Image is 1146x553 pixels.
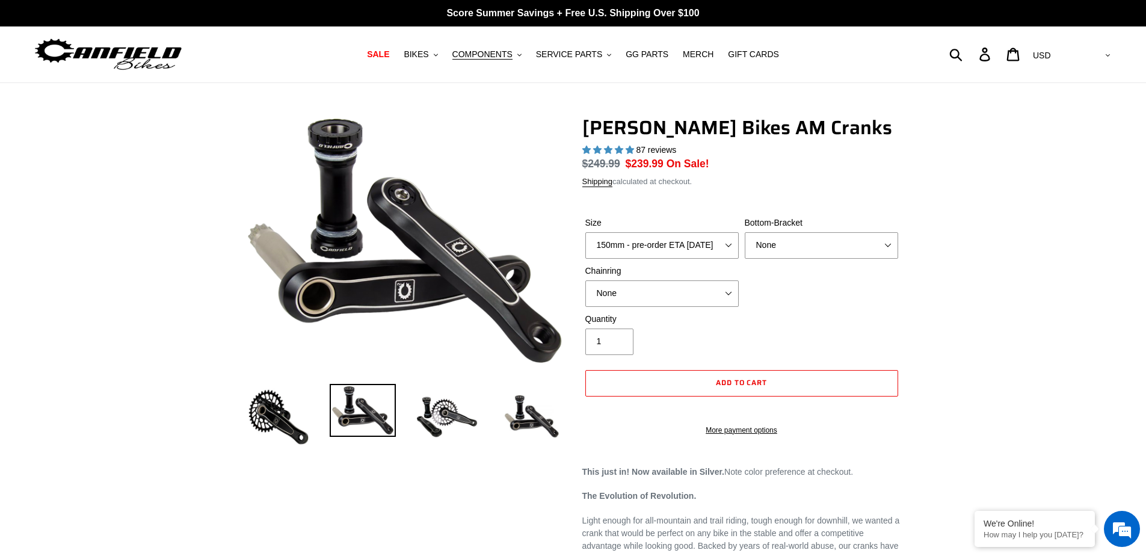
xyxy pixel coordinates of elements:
span: GG PARTS [626,49,668,60]
label: Size [585,217,739,229]
span: SALE [367,49,389,60]
input: Search [956,41,987,67]
a: MERCH [677,46,719,63]
a: GG PARTS [620,46,674,63]
button: SERVICE PARTS [530,46,617,63]
a: GIFT CARDS [722,46,785,63]
a: Shipping [582,177,613,187]
img: Load image into Gallery viewer, CANFIELD-AM_DH-CRANKS [498,384,564,450]
label: Bottom-Bracket [745,217,898,229]
img: Load image into Gallery viewer, Canfield Bikes AM Cranks [414,384,480,450]
span: 4.97 stars [582,145,636,155]
span: $239.99 [626,158,664,170]
img: Canfield Bikes [33,36,183,73]
button: COMPONENTS [446,46,528,63]
span: MERCH [683,49,713,60]
span: SERVICE PARTS [536,49,602,60]
span: On Sale! [667,156,709,171]
span: 87 reviews [636,145,676,155]
button: BIKES [398,46,443,63]
img: Load image into Gallery viewer, Canfield Cranks [330,384,396,437]
strong: This just in! Now available in Silver. [582,467,725,477]
span: COMPONENTS [452,49,513,60]
button: Add to cart [585,370,898,397]
label: Chainring [585,265,739,277]
h1: [PERSON_NAME] Bikes AM Cranks [582,116,901,139]
span: Add to cart [716,377,768,388]
img: Load image into Gallery viewer, Canfield Bikes AM Cranks [245,384,312,450]
p: Note color preference at checkout. [582,466,901,478]
p: How may I help you today? [984,530,1086,539]
div: calculated at checkout. [582,176,901,188]
label: Quantity [585,313,739,326]
span: GIFT CARDS [728,49,779,60]
div: We're Online! [984,519,1086,528]
a: More payment options [585,425,898,436]
span: BIKES [404,49,428,60]
s: $249.99 [582,158,620,170]
strong: The Evolution of Revolution. [582,491,697,501]
a: SALE [361,46,395,63]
